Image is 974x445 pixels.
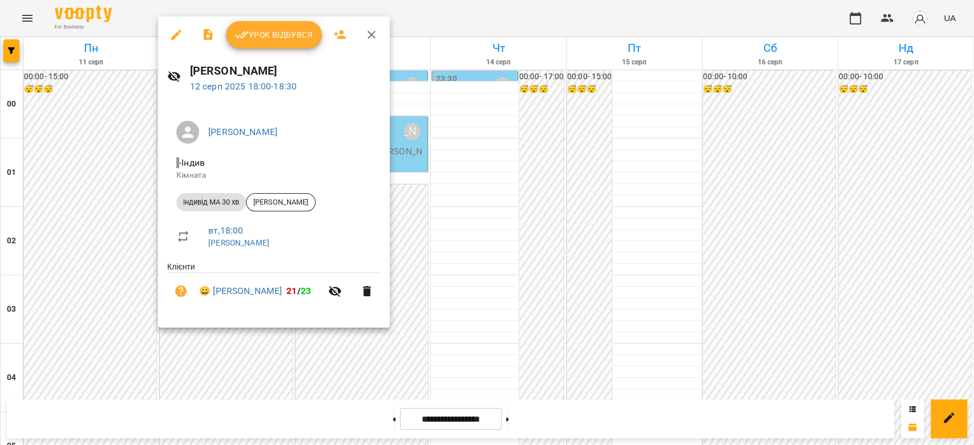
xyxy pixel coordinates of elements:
[246,197,315,207] span: [PERSON_NAME]
[301,285,311,296] span: 23
[235,28,313,42] span: Урок відбувся
[190,62,381,80] h6: [PERSON_NAME]
[208,225,243,236] a: вт , 18:00
[167,277,195,305] button: Візит ще не сплачено. Додати оплату?
[226,21,322,48] button: Урок відбувся
[208,238,269,247] a: [PERSON_NAME]
[176,170,371,181] p: Кімната
[167,261,381,314] ul: Клієнти
[208,126,277,137] a: [PERSON_NAME]
[176,197,246,207] span: індивід МА 30 хв
[190,81,297,92] a: 12 серп 2025 18:00-18:30
[199,284,282,298] a: 😀 [PERSON_NAME]
[286,285,297,296] span: 21
[176,157,207,168] span: - Індив
[286,285,311,296] b: /
[246,193,316,211] div: [PERSON_NAME]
